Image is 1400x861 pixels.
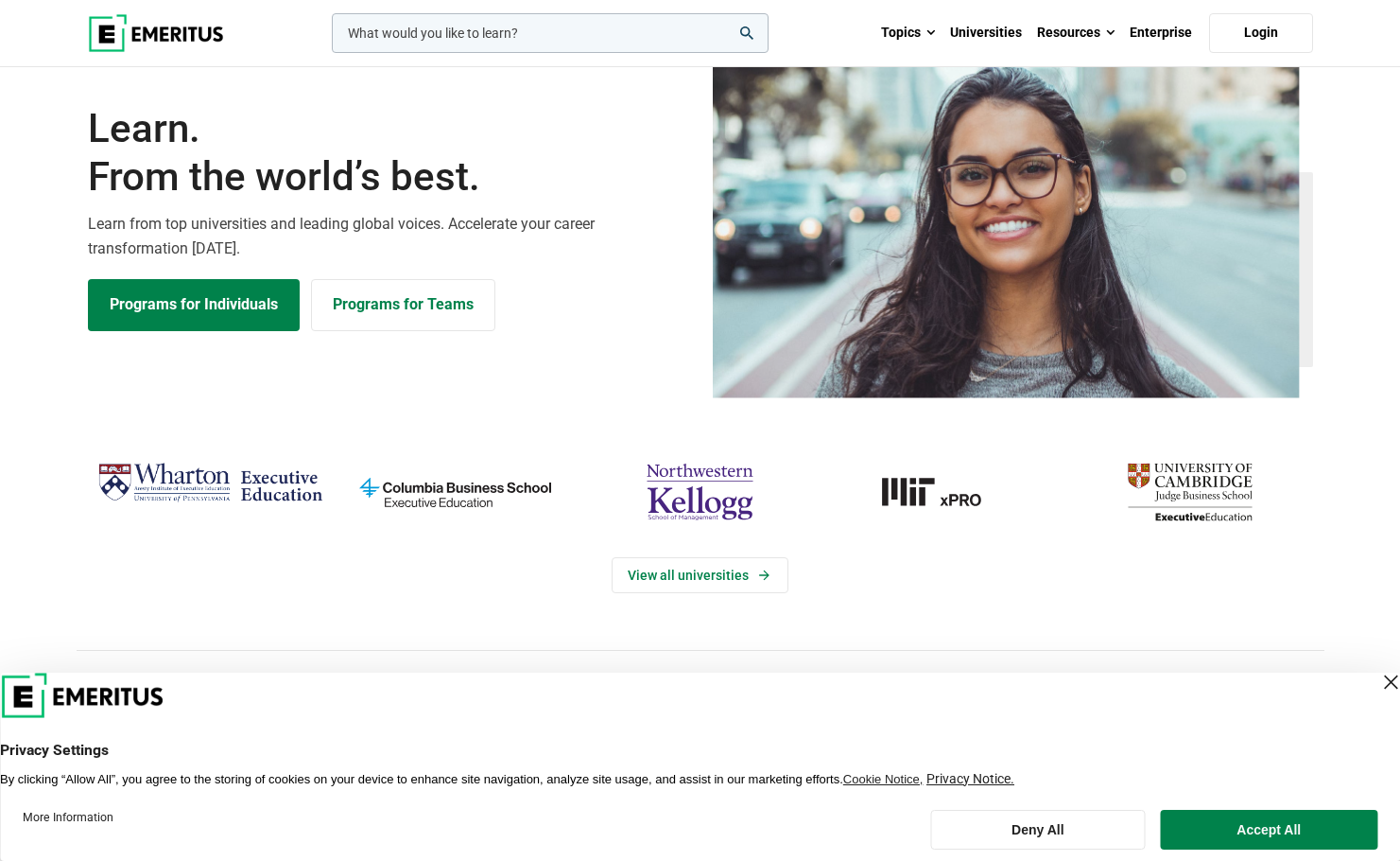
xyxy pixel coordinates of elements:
span: From the world’s best. [88,153,689,201]
a: Login [1209,13,1313,53]
img: columbia-business-school [342,455,568,529]
a: Explore for Business [311,279,495,330]
img: Learn from the world's best [713,51,1300,398]
input: woocommerce-product-search-field-0 [332,13,769,53]
p: Learn from top universities and leading global voices. Accelerate your career transformation [DATE]. [88,212,689,260]
img: northwestern-kellogg [587,455,813,529]
a: View Universities [612,557,788,593]
img: MIT xPRO [832,455,1058,529]
img: Wharton Executive Education [97,455,323,511]
a: MIT-xPRO [832,455,1058,529]
h1: Learn. [88,105,689,201]
a: Explore Programs [88,279,300,330]
img: cambridge-judge-business-school [1077,455,1303,529]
